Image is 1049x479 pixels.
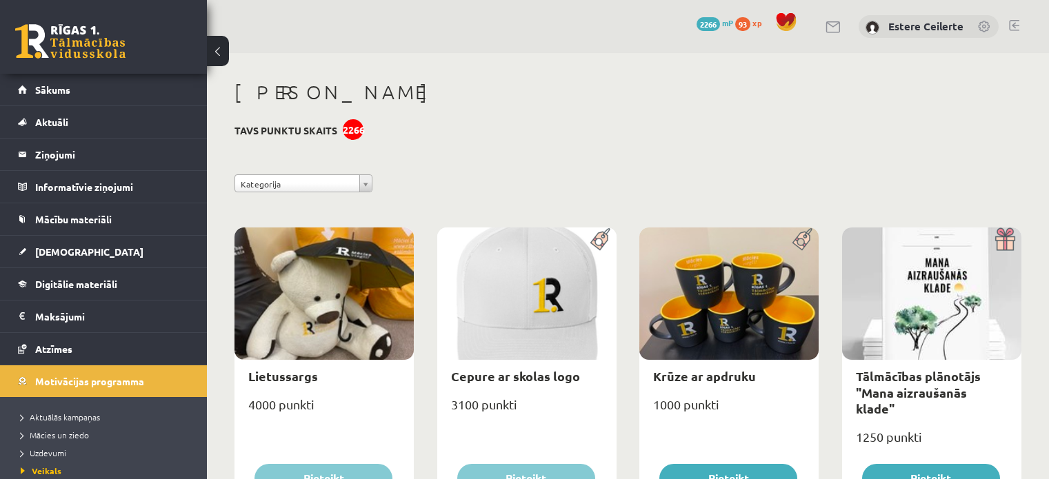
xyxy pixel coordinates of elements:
img: Dāvana ar pārsteigumu [990,227,1021,251]
a: Rīgas 1. Tālmācības vidusskola [15,24,126,59]
span: Motivācijas programma [35,375,144,387]
img: Estere Ceilerte [866,21,879,34]
a: Estere Ceilerte [888,19,963,33]
div: 2266 [343,119,363,140]
div: 4000 punkti [234,393,414,427]
h1: [PERSON_NAME] [234,81,1021,104]
span: xp [752,17,761,28]
a: Aktuālās kampaņas [21,411,193,423]
span: Digitālie materiāli [35,278,117,290]
a: Mācību materiāli [18,203,190,235]
a: Lietussargs [248,368,318,384]
legend: Ziņojumi [35,139,190,170]
span: 2266 [697,17,720,31]
span: Aktuālās kampaņas [21,411,100,422]
a: Cepure ar skolas logo [451,368,580,384]
span: Mācies un ziedo [21,429,89,440]
a: Kategorija [234,174,372,192]
img: Populāra prece [586,227,617,251]
span: Kategorija [241,175,354,193]
a: 2266 mP [697,17,733,28]
a: Mācies un ziedo [21,429,193,441]
legend: Informatīvie ziņojumi [35,171,190,203]
a: Tālmācības plānotājs "Mana aizraušanās klade" [856,368,981,416]
a: Krūze ar apdruku [653,368,756,384]
a: Veikals [21,465,193,477]
span: [DEMOGRAPHIC_DATA] [35,245,143,258]
a: Informatīvie ziņojumi [18,171,190,203]
span: mP [722,17,733,28]
a: Digitālie materiāli [18,268,190,300]
img: Populāra prece [788,227,819,251]
span: Sākums [35,83,70,96]
div: 1250 punkti [842,425,1021,460]
legend: Maksājumi [35,300,190,332]
a: [DEMOGRAPHIC_DATA] [18,236,190,267]
a: Maksājumi [18,300,190,332]
span: 93 [735,17,750,31]
span: Uzdevumi [21,447,66,458]
a: Ziņojumi [18,139,190,170]
a: Uzdevumi [21,447,193,459]
a: 93 xp [735,17,768,28]
span: Veikals [21,465,61,476]
div: 1000 punkti [639,393,819,427]
span: Aktuāli [35,116,68,128]
a: Atzīmes [18,333,190,365]
a: Motivācijas programma [18,365,190,397]
a: Sākums [18,74,190,105]
h3: Tavs punktu skaits [234,125,337,136]
span: Atzīmes [35,343,72,355]
div: 3100 punkti [437,393,617,427]
span: Mācību materiāli [35,213,112,225]
a: Aktuāli [18,106,190,138]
